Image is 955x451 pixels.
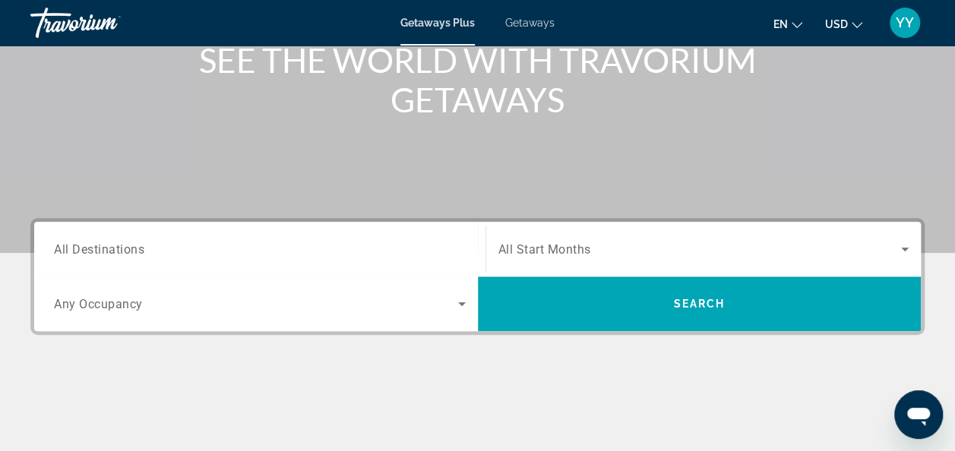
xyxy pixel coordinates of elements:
[34,222,921,331] div: Search widget
[773,13,802,35] button: Change language
[498,242,591,257] span: All Start Months
[400,17,475,29] a: Getaways Plus
[478,276,922,331] button: Search
[825,13,862,35] button: Change currency
[54,297,143,311] span: Any Occupancy
[673,298,725,310] span: Search
[773,18,788,30] span: en
[54,241,144,256] span: All Destinations
[30,3,182,43] a: Travorium
[885,7,925,39] button: User Menu
[505,17,555,29] a: Getaways
[193,40,763,119] h1: SEE THE WORLD WITH TRAVORIUM GETAWAYS
[894,390,943,439] iframe: Button to launch messaging window
[896,15,914,30] span: YY
[825,18,848,30] span: USD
